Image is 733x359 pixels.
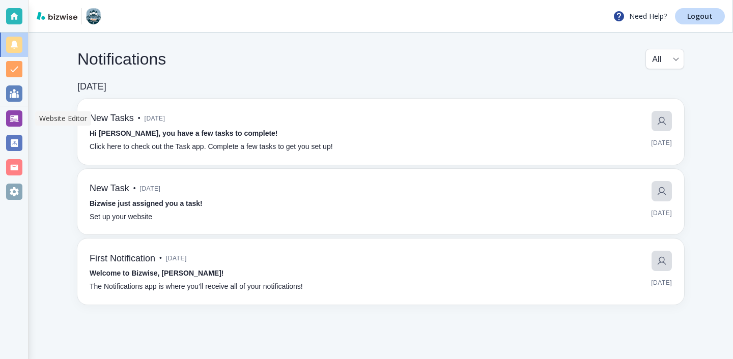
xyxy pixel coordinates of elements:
span: [DATE] [145,111,165,126]
p: The Notifications app is where you’ll receive all of your notifications! [90,281,303,292]
h6: New Task [90,183,129,194]
h6: First Notification [90,253,155,264]
h4: Notifications [77,49,166,69]
p: Click here to check out the Task app. Complete a few tasks to get you set up! [90,141,333,153]
strong: Bizwise just assigned you a task! [90,199,203,207]
img: Dryer Vent Squad of Eastern Pennsylvania [86,8,101,24]
p: • [133,183,136,194]
p: Website Editor [39,113,87,124]
h6: New Tasks [90,113,134,124]
strong: Welcome to Bizwise, [PERSON_NAME]! [90,269,223,277]
p: Set up your website [90,212,152,223]
p: Logout [687,13,713,20]
img: bizwise [37,12,77,20]
strong: Hi [PERSON_NAME], you have a few tasks to complete! [90,129,278,137]
a: New Tasks•[DATE]Hi [PERSON_NAME], you have a few tasks to complete!Click here to check out the Ta... [77,99,684,165]
a: First Notification•[DATE]Welcome to Bizwise, [PERSON_NAME]!The Notifications app is where you’ll ... [77,238,684,305]
span: [DATE] [166,251,187,266]
a: Logout [675,8,725,24]
div: All [652,49,678,69]
span: [DATE] [651,205,672,221]
span: [DATE] [651,275,672,290]
a: New Task•[DATE]Bizwise just assigned you a task!Set up your website[DATE] [77,169,684,235]
span: [DATE] [651,135,672,151]
p: • [159,253,162,264]
p: Need Help? [613,10,667,22]
p: • [138,113,140,124]
span: [DATE] [140,181,161,196]
h6: [DATE] [77,81,106,93]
